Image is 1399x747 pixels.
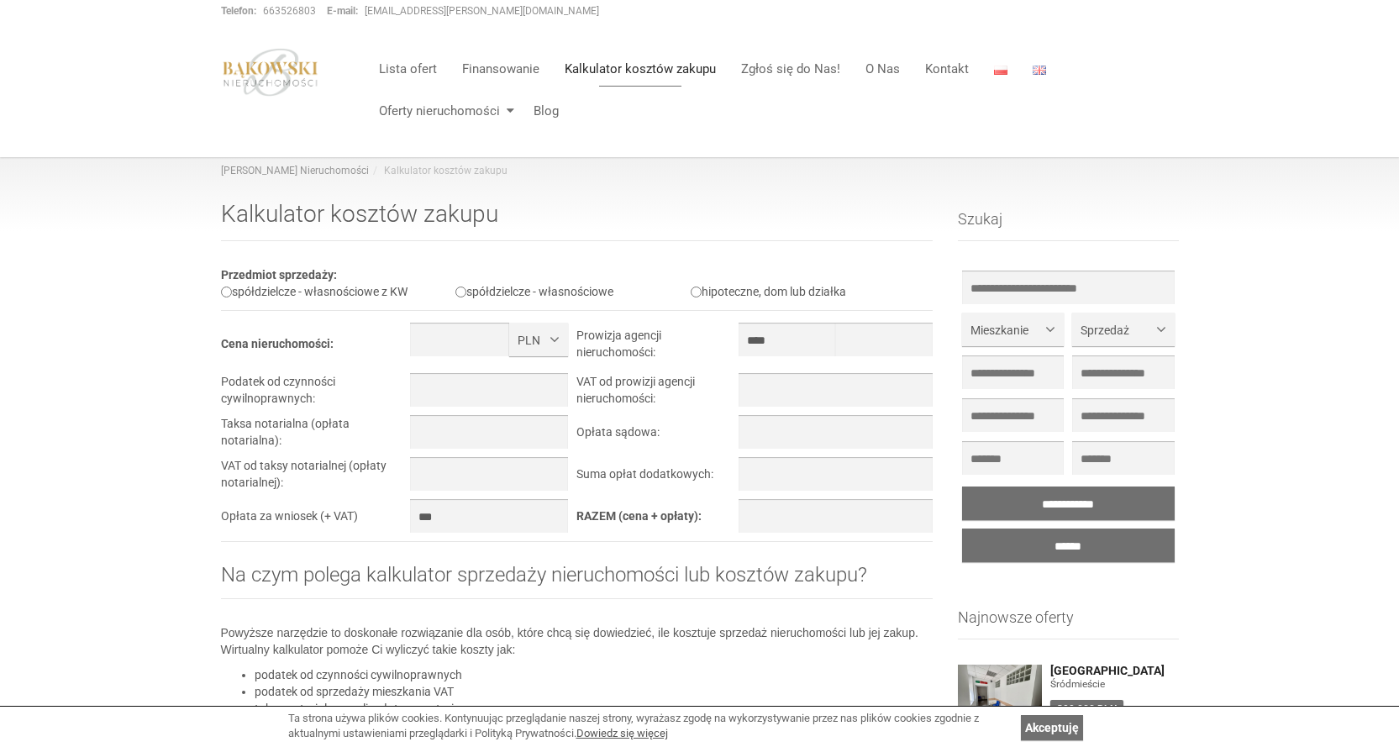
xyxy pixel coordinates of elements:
figure: Śródmieście [1050,677,1179,692]
li: taksa notarialna, czyli opłata za notariusza [255,700,934,717]
h1: Kalkulator kosztów zakupu [221,202,934,241]
img: logo [221,48,320,97]
input: spółdzielcze - własnościowe z KW [221,287,232,297]
a: Finansowanie [450,52,552,86]
img: Polski [994,66,1007,75]
b: Przedmiot sprzedaży: [221,268,337,281]
h3: Najnowsze oferty [958,609,1179,639]
a: Blog [521,94,559,128]
button: PLN [509,323,568,356]
td: Taksa notarialna (opłata notarialna): [221,415,411,457]
td: Podatek od czynności cywilnoprawnych: [221,373,411,415]
div: Ta strona używa plików cookies. Kontynuując przeglądanie naszej strony, wyrażasz zgodę na wykorzy... [288,711,1012,742]
td: Opłata za wniosek (+ VAT) [221,499,411,541]
label: spółdzielcze - własnościowe [455,285,613,298]
h2: Na czym polega kalkulator sprzedaży nieruchomości lub kosztów zakupu? [221,564,934,599]
label: hipoteczne, dom lub działka [691,285,846,298]
b: Cena nieruchomości: [221,337,334,350]
a: [PERSON_NAME] Nieruchomości [221,165,369,176]
img: English [1033,66,1046,75]
p: Powyższe narzędzie to doskonałe rozwiązanie dla osób, które chcą się dowiedzieć, ile kosztuje spr... [221,624,934,658]
label: spółdzielcze - własnościowe z KW [221,285,408,298]
a: Kalkulator kosztów zakupu [552,52,728,86]
a: Zgłoś się do Nas! [728,52,853,86]
strong: Telefon: [221,5,256,17]
a: O Nas [853,52,913,86]
input: spółdzielcze - własnościowe [455,287,466,297]
li: podatek od czynności cywilnoprawnych [255,666,934,683]
li: podatek od sprzedaży mieszkania VAT [255,683,934,700]
td: Opłata sądowa: [576,415,738,457]
a: [GEOGRAPHIC_DATA] [1050,665,1179,677]
div: 399 000 PLN [1050,700,1123,719]
span: Sprzedaż [1081,322,1153,339]
li: Kalkulator kosztów zakupu [369,164,508,178]
a: Akceptuję [1021,715,1083,740]
a: Oferty nieruchomości [366,94,521,128]
a: Lista ofert [366,52,450,86]
span: PLN [518,332,547,349]
b: RAZEM (cena + opłaty): [576,509,702,523]
td: VAT od prowizji agencji nieruchomości: [576,373,738,415]
a: 663526803 [263,5,316,17]
span: Mieszkanie [970,322,1043,339]
strong: E-mail: [327,5,358,17]
button: Sprzedaż [1072,313,1174,346]
input: hipoteczne, dom lub działka [691,287,702,297]
h3: Szukaj [958,211,1179,241]
a: Dowiedz się więcej [576,727,668,739]
a: [EMAIL_ADDRESS][PERSON_NAME][DOMAIN_NAME] [365,5,599,17]
td: VAT od taksy notarialnej (opłaty notarialnej): [221,457,411,499]
a: Kontakt [913,52,981,86]
td: Prowizja agencji nieruchomości: [576,323,738,373]
td: Suma opłat dodatkowych: [576,457,738,499]
button: Mieszkanie [962,313,1064,346]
